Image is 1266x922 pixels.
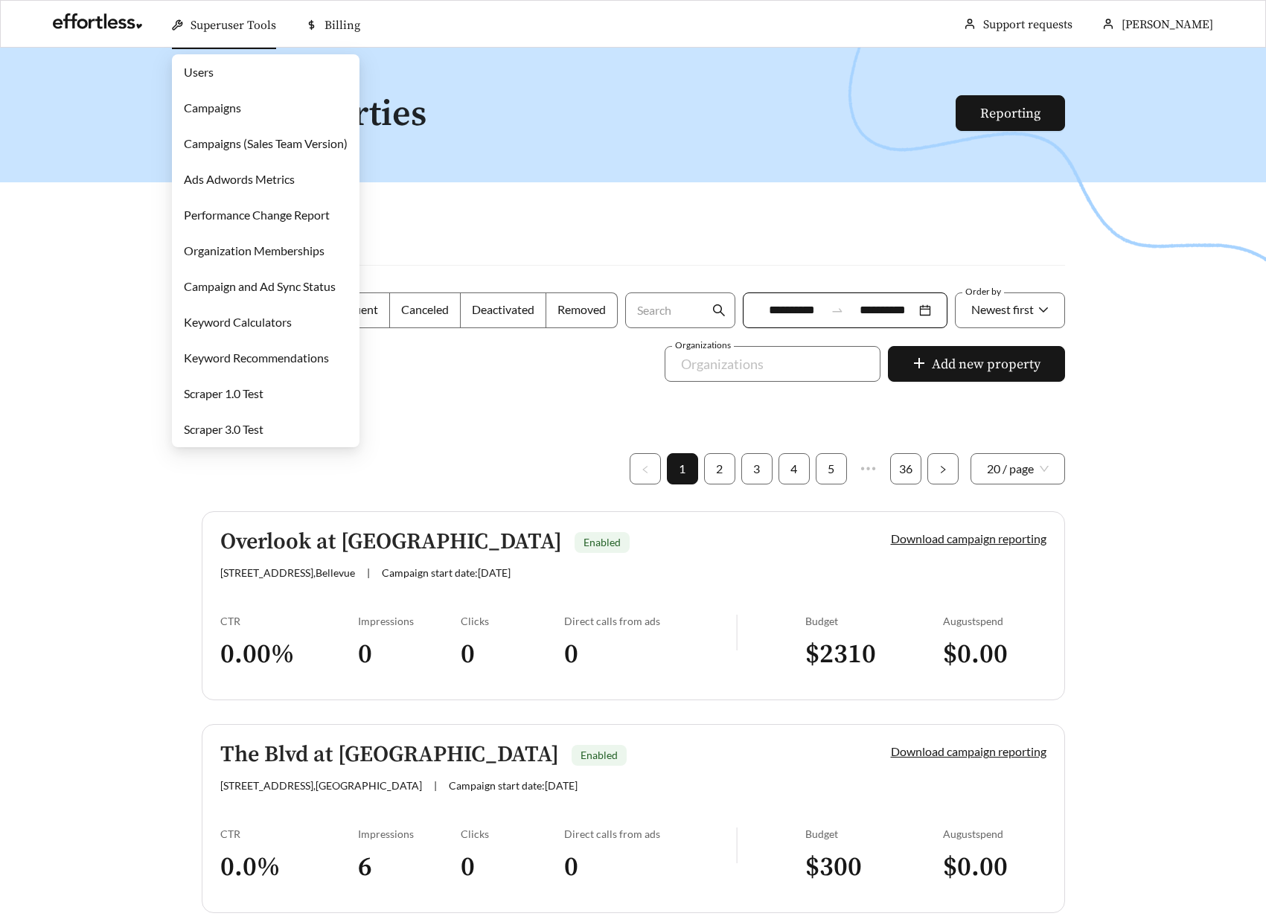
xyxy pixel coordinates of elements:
[461,851,564,884] h3: 0
[472,302,534,316] span: Deactivated
[358,615,461,627] div: Impressions
[816,453,847,484] li: 5
[987,454,1049,484] span: 20 / page
[668,454,697,484] a: 1
[255,302,297,316] span: Enabled
[564,851,736,884] h3: 0
[358,638,461,671] h3: 0
[449,779,578,792] span: Campaign start date: [DATE]
[202,724,1065,913] a: The Blvd at [GEOGRAPHIC_DATA]Enabled[STREET_ADDRESS],[GEOGRAPHIC_DATA]|Campaign start date:[DATE]...
[705,454,735,484] a: 2
[943,615,1046,627] div: August spend
[736,615,738,650] img: line
[202,95,957,135] h1: All Properties
[564,615,736,627] div: Direct calls from ads
[983,17,1072,32] a: Support requests
[805,615,943,627] div: Budget
[1122,17,1213,32] span: [PERSON_NAME]
[831,304,844,317] span: swap-right
[312,241,344,255] span: Billing
[320,302,378,316] span: Delinquent
[325,18,360,33] span: Billing
[220,743,559,767] h5: The Blvd at [GEOGRAPHIC_DATA]
[831,304,844,317] span: to
[805,827,943,840] div: Budget
[980,105,1040,122] a: Reporting
[220,530,562,554] h5: Overlook at [GEOGRAPHIC_DATA]
[641,465,650,474] span: left
[912,356,926,373] span: plus
[220,566,355,579] span: [STREET_ADDRESS] , Bellevue
[736,827,738,863] img: line
[805,638,943,671] h3: $ 2310
[891,531,1046,545] a: Download campaign reporting
[667,453,698,484] li: 1
[564,827,736,840] div: Direct calls from ads
[434,779,437,792] span: |
[943,851,1046,884] h3: $ 0.00
[853,453,884,484] span: •••
[564,638,736,671] h3: 0
[584,536,621,548] span: Enabled
[956,95,1065,131] button: Reporting
[220,638,358,671] h3: 0.00 %
[853,453,884,484] li: Next 5 Pages
[742,454,772,484] a: 3
[216,302,230,316] span: All
[630,453,661,484] button: left
[805,851,943,884] h3: $ 300
[581,749,618,761] span: Enabled
[202,511,1065,700] a: Overlook at [GEOGRAPHIC_DATA]Enabled[STREET_ADDRESS],Bellevue|Campaign start date:[DATE]Download ...
[971,453,1065,484] div: Page Size
[943,638,1046,671] h3: $ 0.00
[741,453,773,484] li: 3
[890,453,921,484] li: 36
[358,851,461,884] h3: 6
[816,454,846,484] a: 5
[712,304,726,317] span: search
[943,827,1046,840] div: August spend
[891,454,921,484] a: 36
[888,346,1065,382] button: plusAdd new property
[220,615,358,627] div: CTR
[220,779,422,792] span: [STREET_ADDRESS] , [GEOGRAPHIC_DATA]
[630,453,661,484] li: Previous Page
[382,566,511,579] span: Campaign start date: [DATE]
[779,453,810,484] li: 4
[461,827,564,840] div: Clicks
[461,615,564,627] div: Clicks
[205,241,282,255] span: My Campaigns
[461,638,564,671] h3: 0
[971,302,1034,316] span: Newest first
[358,827,461,840] div: Impressions
[220,827,358,840] div: CTR
[191,18,276,33] span: Superuser Tools
[704,453,735,484] li: 2
[367,566,370,579] span: |
[779,454,809,484] a: 4
[939,465,947,474] span: right
[220,851,358,884] h3: 0.0 %
[927,453,959,484] button: right
[557,302,606,316] span: Removed
[401,302,449,316] span: Canceled
[891,744,1046,758] a: Download campaign reporting
[932,354,1040,374] span: Add new property
[927,453,959,484] li: Next Page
